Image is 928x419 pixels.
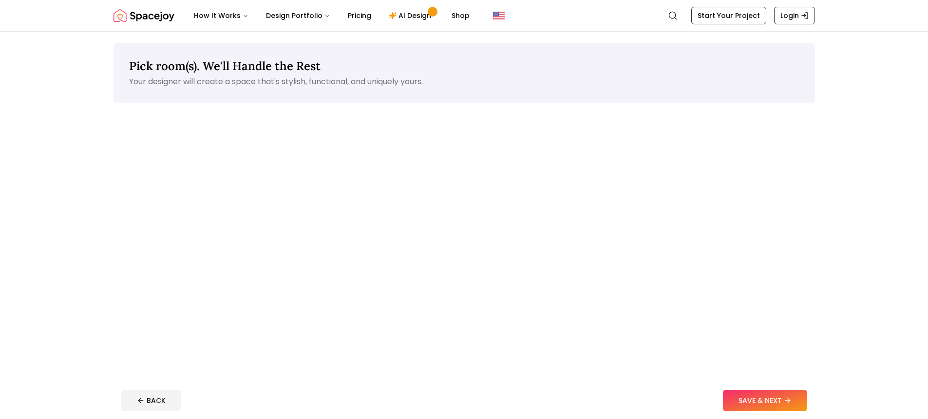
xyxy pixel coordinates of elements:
[121,390,181,411] button: BACK
[723,390,807,411] button: SAVE & NEXT
[340,6,379,25] a: Pricing
[493,10,505,21] img: United States
[258,6,338,25] button: Design Portfolio
[114,6,174,25] img: Spacejoy Logo
[129,76,799,88] p: Your designer will create a space that's stylish, functional, and uniquely yours.
[774,7,815,24] a: Login
[114,6,174,25] a: Spacejoy
[691,7,766,24] a: Start Your Project
[444,6,477,25] a: Shop
[186,6,477,25] nav: Main
[381,6,442,25] a: AI Design
[186,6,256,25] button: How It Works
[129,58,321,73] span: Pick room(s). We'll Handle the Rest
